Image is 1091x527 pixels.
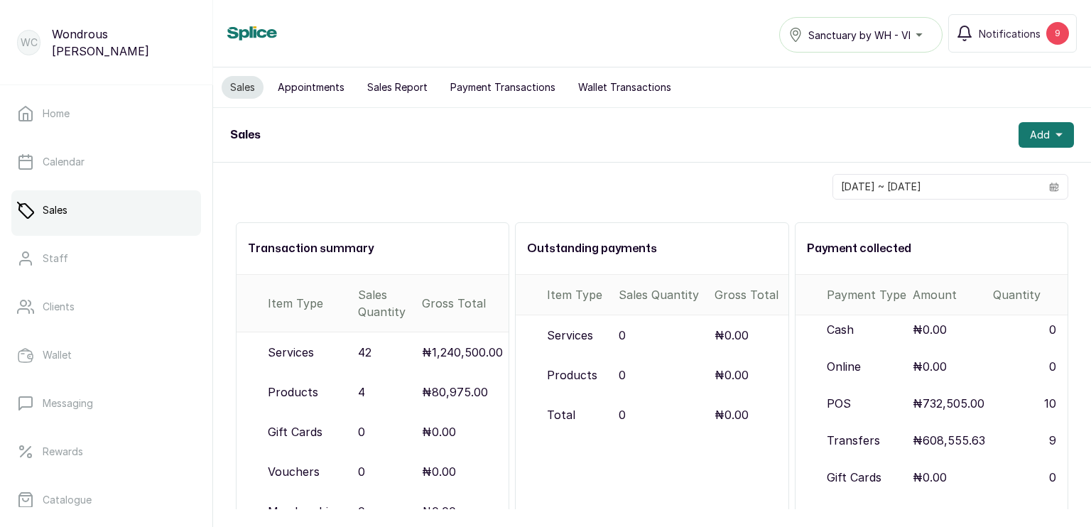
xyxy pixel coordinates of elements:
[1049,182,1059,192] svg: calendar
[993,506,1068,523] p: 0
[547,406,575,423] p: Total
[913,395,987,412] p: ₦732,505.00
[948,14,1077,53] button: Notifications9
[43,155,85,169] p: Calendar
[11,480,201,520] a: Catalogue
[11,239,201,278] a: Staff
[442,76,564,99] button: Payment Transactions
[619,327,626,344] p: 0
[358,463,365,480] p: 0
[422,295,503,312] div: Gross Total
[268,384,318,401] p: Products
[11,384,201,423] a: Messaging
[913,506,987,523] p: ₦0.00
[268,463,320,480] p: Vouchers
[268,344,314,361] p: Services
[715,327,749,344] p: ₦0.00
[570,76,680,99] button: Wallet Transactions
[827,469,907,486] p: Gift Cards
[21,36,38,50] p: WC
[1019,122,1074,148] button: Add
[52,26,195,60] p: Wondrous [PERSON_NAME]
[913,432,987,449] p: ₦608,555.63
[993,395,1068,412] p: 10
[1046,22,1069,45] div: 9
[619,406,626,423] p: 0
[422,384,488,401] p: ₦80,975.00
[43,493,92,507] p: Catalogue
[779,17,943,53] button: Sanctuary by WH - VI
[268,423,322,440] p: Gift Cards
[11,335,201,375] a: Wallet
[230,126,261,143] h1: Sales
[993,432,1068,449] p: 9
[422,423,456,440] p: ₦0.00
[43,300,75,314] p: Clients
[422,344,503,361] p: ₦1,240,500.00
[11,432,201,472] a: Rewards
[358,423,365,440] p: 0
[833,175,1041,199] input: Select date
[913,358,987,375] p: ₦0.00
[11,94,201,134] a: Home
[422,503,456,520] p: ₦0.00
[827,432,907,449] p: Transfers
[993,358,1068,375] p: 0
[1030,128,1050,142] span: Add
[422,463,456,480] p: ₦0.00
[993,286,1068,303] p: Quantity
[993,469,1068,486] p: 0
[913,286,987,303] p: Amount
[43,251,68,266] p: Staff
[269,76,353,99] button: Appointments
[842,506,907,523] p: Vouchers
[979,26,1041,41] span: Notifications
[43,396,93,411] p: Messaging
[827,321,907,338] p: Cash
[547,366,597,384] p: Products
[913,469,987,486] p: ₦0.00
[358,344,371,361] p: 42
[715,406,749,423] p: ₦0.00
[248,240,497,257] h2: Transaction summary
[808,28,911,43] span: Sanctuary by WH - VI
[993,321,1068,338] p: 0
[715,286,782,303] div: Gross Total
[268,295,347,312] div: Item Type
[715,366,749,384] p: ₦0.00
[827,395,907,412] p: POS
[619,366,626,384] p: 0
[222,76,264,99] button: Sales
[807,240,1056,257] h2: Payment collected
[358,286,411,320] div: Sales Quantity
[358,503,365,520] p: 0
[827,286,907,303] p: Payment Type
[43,107,70,121] p: Home
[11,287,201,327] a: Clients
[43,445,83,459] p: Rewards
[547,327,593,344] p: Services
[358,384,365,401] p: 4
[268,503,341,520] p: Memberships
[619,286,703,303] div: Sales Quantity
[547,286,607,303] div: Item Type
[827,358,907,375] p: Online
[527,240,776,257] h2: Outstanding payments
[359,76,436,99] button: Sales Report
[913,321,987,338] p: ₦0.00
[43,203,67,217] p: Sales
[11,142,201,182] a: Calendar
[43,348,72,362] p: Wallet
[11,190,201,230] a: Sales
